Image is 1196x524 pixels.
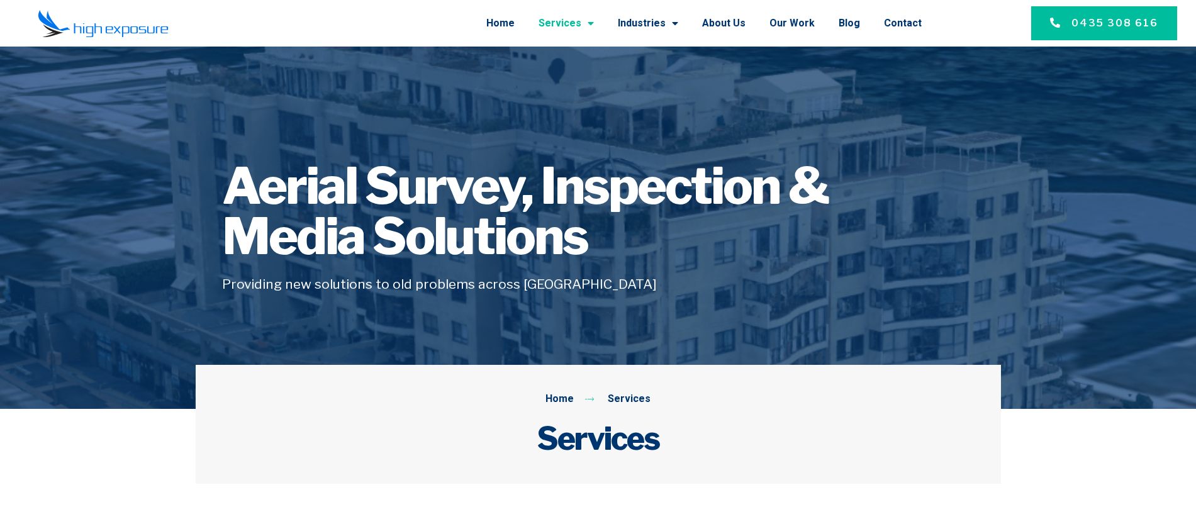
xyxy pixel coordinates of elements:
h2: Services [222,420,975,457]
a: Industries [618,7,678,40]
a: Home [486,7,515,40]
a: About Us [702,7,746,40]
nav: Menu [204,7,922,40]
h5: Providing new solutions to old problems across [GEOGRAPHIC_DATA] [222,274,975,294]
h1: Aerial Survey, Inspection & Media Solutions [222,161,975,262]
img: Final-Logo copy [38,9,169,38]
span: Services [605,391,651,408]
a: Services [539,7,594,40]
span: Home [545,391,574,408]
span: 0435 308 616 [1071,16,1158,31]
a: Blog [839,7,860,40]
a: Contact [884,7,922,40]
a: 0435 308 616 [1031,6,1177,40]
a: Our Work [769,7,815,40]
